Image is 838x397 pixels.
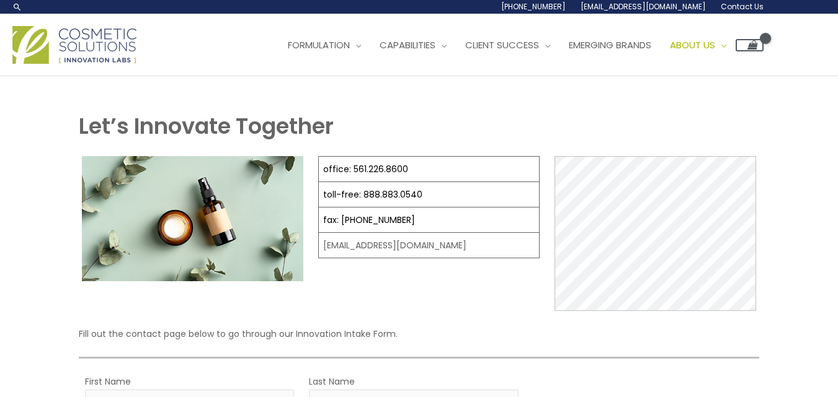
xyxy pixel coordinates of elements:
[279,27,370,64] a: Formulation
[465,38,539,51] span: Client Success
[370,27,456,64] a: Capabilities
[721,1,764,12] span: Contact Us
[569,38,651,51] span: Emerging Brands
[288,38,350,51] span: Formulation
[309,373,355,390] label: Last Name
[380,38,435,51] span: Capabilities
[12,2,22,12] a: Search icon link
[79,326,760,342] p: Fill out the contact page below to go through our Innovation Intake Form.
[581,1,706,12] span: [EMAIL_ADDRESS][DOMAIN_NAME]
[82,156,303,281] img: Contact page image for private label skincare manufacturer Cosmetic solutions shows a skin care b...
[12,26,136,64] img: Cosmetic Solutions Logo
[85,373,131,390] label: First Name
[79,111,334,141] strong: Let’s Innovate Together
[323,188,422,201] a: toll-free: 888.883.0540
[319,233,540,258] td: [EMAIL_ADDRESS][DOMAIN_NAME]
[269,27,764,64] nav: Site Navigation
[323,214,415,226] a: fax: [PHONE_NUMBER]
[736,39,764,51] a: View Shopping Cart, empty
[456,27,559,64] a: Client Success
[323,163,408,175] a: office: 561.226.8600
[501,1,566,12] span: [PHONE_NUMBER]
[559,27,661,64] a: Emerging Brands
[661,27,736,64] a: About Us
[670,38,715,51] span: About Us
